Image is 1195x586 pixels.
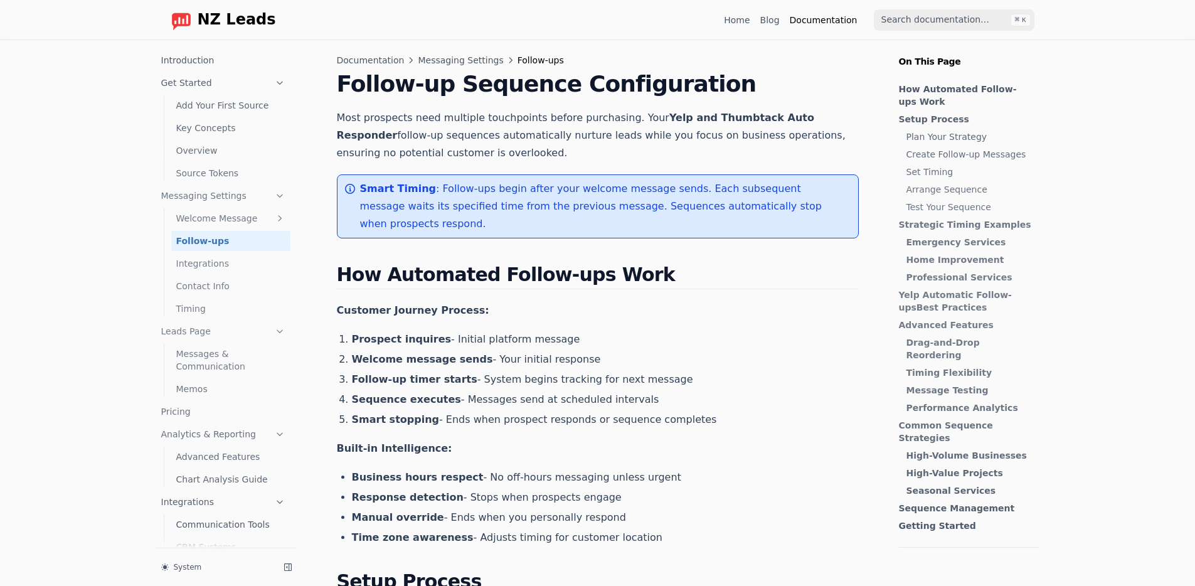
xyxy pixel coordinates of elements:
[418,54,503,67] a: Messaging Settings
[171,344,290,376] a: Messages & Communication
[171,514,290,535] a: Communication Tools
[760,14,780,26] a: Blog
[790,14,858,26] a: Documentation
[171,10,191,30] img: logo
[899,113,1033,125] a: Setup Process
[899,519,1033,532] a: Getting Started
[337,304,489,316] strong: Customer Journey Process:
[889,40,1049,68] p: On This Page
[171,208,290,228] a: Welcome Message
[906,166,1033,178] a: Set Timing
[156,492,290,512] a: Integrations
[899,289,1033,314] a: Yelp Automatic Follow-upsBest Practices
[352,352,859,367] li: - Your initial response
[352,412,859,427] li: - Ends when prospect responds or sequence completes
[360,180,848,233] p: : Follow-ups begin after your welcome message sends. Each subsequent message waits its specified ...
[906,449,1033,462] a: High-Volume Businesses
[171,118,290,138] a: Key Concepts
[906,253,1033,266] a: Home Improvement
[171,276,290,296] a: Contact Info
[360,183,437,194] strong: Smart Timing
[724,14,750,26] a: Home
[899,83,1033,108] a: How Automated Follow-ups Work
[906,336,1033,361] a: Drag-and-Drop Reordering
[337,54,405,67] a: Documentation
[899,290,1012,312] strong: Yelp Automatic Follow-ups
[906,468,1003,478] strong: High-Value Projects
[171,299,290,319] a: Timing
[352,372,859,387] li: - System begins tracking for next message
[906,201,1033,213] a: Test Your Sequence
[279,558,297,576] button: Collapse sidebar
[161,10,276,30] a: Home page
[906,467,1033,479] a: High-Value Projects
[156,424,290,444] a: Analytics & Reporting
[352,510,859,525] li: - Ends when you personally respond
[899,319,1033,331] a: Advanced Features
[906,486,996,496] strong: Seasonal Services
[906,148,1033,161] a: Create Follow-up Messages
[352,353,493,365] strong: Welcome message sends
[518,54,564,67] span: Follow-ups
[337,72,859,97] h1: Follow-up Sequence Configuration
[352,531,474,543] strong: Time zone awareness
[906,131,1033,143] a: Plan Your Strategy
[337,442,452,454] strong: Built-in Intelligence:
[171,95,290,115] a: Add Your First Source
[906,402,1033,414] a: Performance Analytics
[906,450,1027,461] strong: High-Volume Businesses
[352,530,859,545] li: - Adjusts timing for customer location
[906,403,1018,413] strong: Performance Analytics
[352,392,859,407] li: - Messages send at scheduled intervals
[198,11,276,29] span: NZ Leads
[906,183,1033,196] a: Arrange Sequence
[906,271,1033,284] a: Professional Services
[906,385,989,395] strong: Message Testing
[874,9,1034,31] input: Search documentation…
[352,333,452,345] strong: Prospect inquires
[899,502,1033,514] a: Sequence Management
[171,253,290,274] a: Integrations
[171,537,290,557] a: CRM Systems
[352,511,444,523] strong: Manual override
[352,471,484,483] strong: Business hours respect
[352,470,859,485] li: - No off-hours messaging unless urgent
[337,112,814,141] strong: Yelp and Thumbtack Auto Responder
[352,373,477,385] strong: Follow-up timer starts
[906,272,1012,282] strong: Professional Services
[337,264,859,289] h2: How Automated Follow-ups Work
[906,368,992,378] strong: Timing Flexibility
[899,419,1033,444] a: Common Sequence Strategies
[906,237,1006,247] strong: Emergency Services
[352,332,859,347] li: - Initial platform message
[906,255,1004,265] strong: Home Improvement
[352,413,440,425] strong: Smart stopping
[906,366,1033,379] a: Timing Flexibility
[156,402,290,422] a: Pricing
[171,141,290,161] a: Overview
[171,447,290,467] a: Advanced Features
[171,231,290,251] a: Follow-ups
[156,73,290,93] a: Get Started
[171,469,290,489] a: Chart Analysis Guide
[156,321,290,341] a: Leads Page
[906,484,1033,497] a: Seasonal Services
[171,163,290,183] a: Source Tokens
[156,50,290,70] a: Introduction
[337,109,859,162] p: Most prospects need multiple touchpoints before purchasing. Your follow-up sequences automaticall...
[156,186,290,206] a: Messaging Settings
[352,490,859,505] li: - Stops when prospects engage
[352,491,464,503] strong: Response detection
[906,236,1033,248] a: Emergency Services
[906,338,980,360] strong: Drag-and-Drop Reordering
[352,393,461,405] strong: Sequence executes
[906,384,1033,397] a: Message Testing
[156,558,274,576] button: System
[171,379,290,399] a: Memos
[899,218,1033,231] a: Strategic Timing Examples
